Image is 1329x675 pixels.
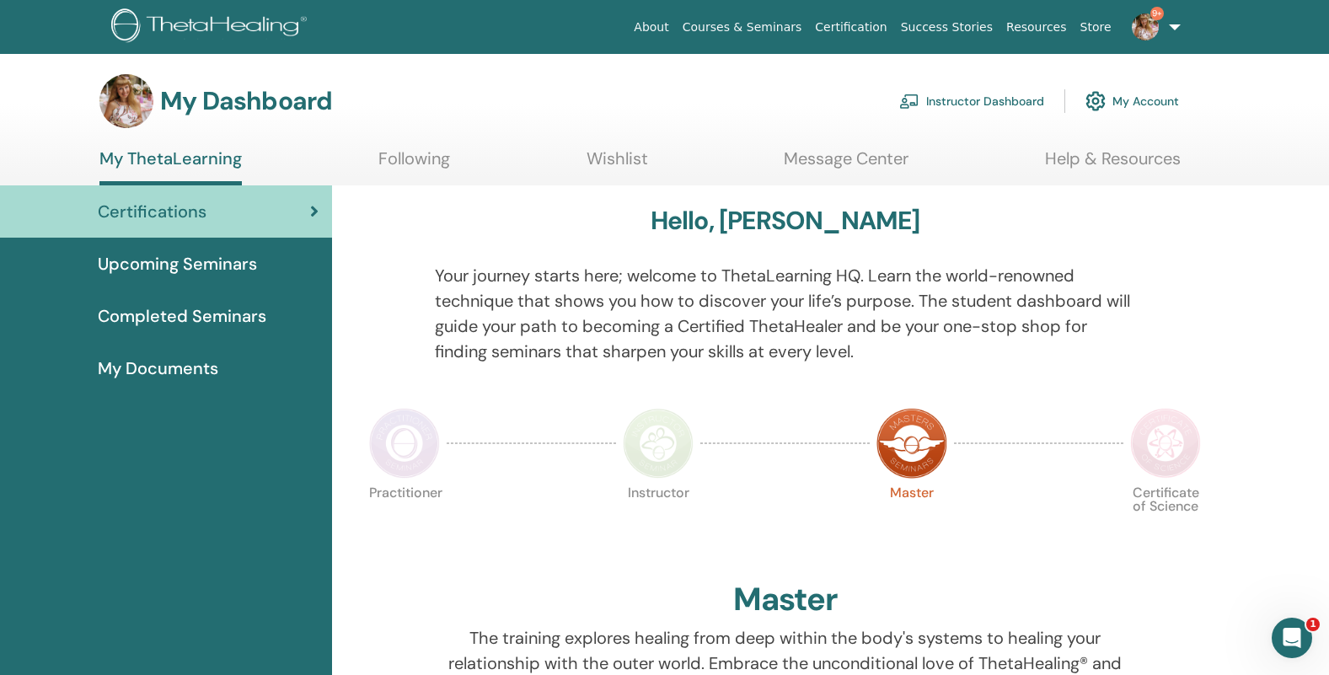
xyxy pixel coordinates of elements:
[1272,618,1312,658] iframe: Intercom live chat
[160,86,332,116] h3: My Dashboard
[369,486,440,557] p: Practitioner
[899,94,919,109] img: chalkboard-teacher.svg
[627,12,675,43] a: About
[623,408,694,479] img: Instructor
[1085,87,1106,115] img: cog.svg
[99,74,153,128] img: default.jpg
[899,83,1044,120] a: Instructor Dashboard
[623,486,694,557] p: Instructor
[894,12,999,43] a: Success Stories
[784,148,908,181] a: Message Center
[676,12,809,43] a: Courses & Seminars
[369,408,440,479] img: Practitioner
[1130,486,1201,557] p: Certificate of Science
[1132,13,1159,40] img: default.jpg
[587,148,648,181] a: Wishlist
[1074,12,1118,43] a: Store
[1130,408,1201,479] img: Certificate of Science
[1150,7,1164,20] span: 9+
[1085,83,1179,120] a: My Account
[98,251,257,276] span: Upcoming Seminars
[876,486,947,557] p: Master
[1306,618,1320,631] span: 1
[98,199,206,224] span: Certifications
[651,206,920,236] h3: Hello, [PERSON_NAME]
[999,12,1074,43] a: Resources
[1045,148,1181,181] a: Help & Resources
[99,148,242,185] a: My ThetaLearning
[876,408,947,479] img: Master
[808,12,893,43] a: Certification
[733,581,838,619] h2: Master
[378,148,450,181] a: Following
[111,8,313,46] img: logo.png
[98,303,266,329] span: Completed Seminars
[98,356,218,381] span: My Documents
[435,263,1135,364] p: Your journey starts here; welcome to ThetaLearning HQ. Learn the world-renowned technique that sh...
